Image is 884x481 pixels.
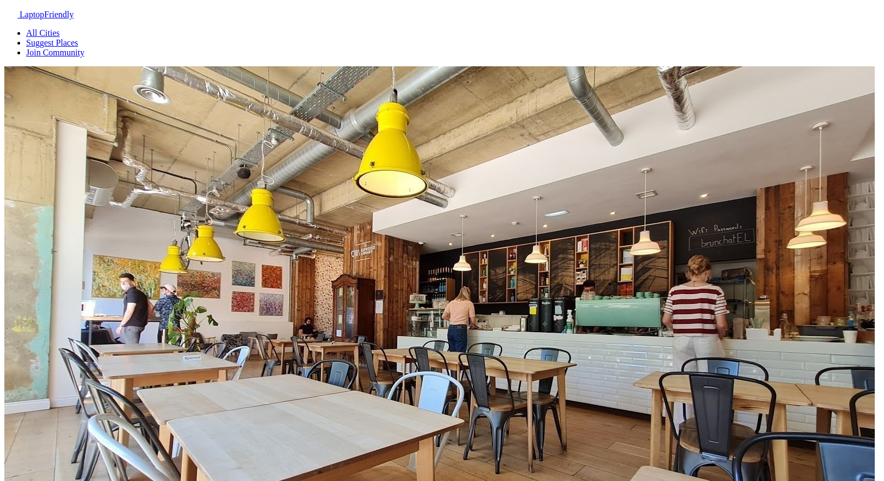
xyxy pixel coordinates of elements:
a: All Cities [26,28,60,38]
a: LaptopFriendly LaptopFriendly [4,10,74,19]
a: Join Community [26,48,84,57]
span: Laptop [20,10,44,19]
img: LaptopFriendly [4,4,17,17]
span: Friendly [44,10,73,19]
a: Suggest Places [26,38,78,47]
